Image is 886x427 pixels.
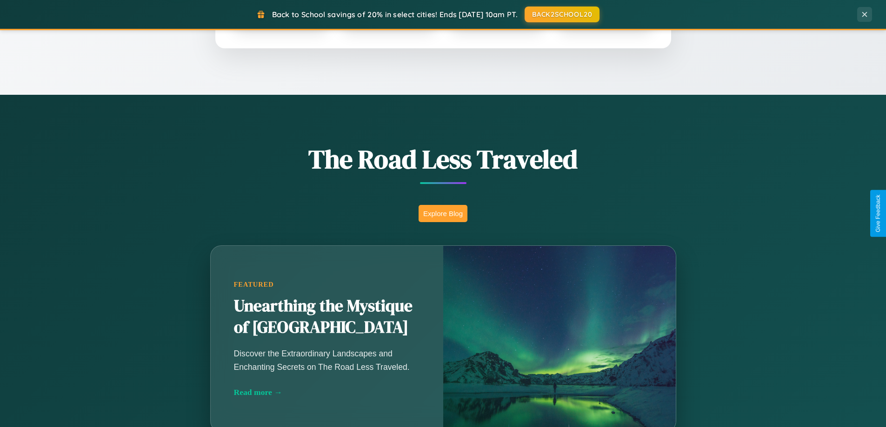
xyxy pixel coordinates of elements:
[234,296,420,338] h2: Unearthing the Mystique of [GEOGRAPHIC_DATA]
[234,281,420,289] div: Featured
[272,10,518,19] span: Back to School savings of 20% in select cities! Ends [DATE] 10am PT.
[234,388,420,397] div: Read more →
[234,347,420,373] p: Discover the Extraordinary Landscapes and Enchanting Secrets on The Road Less Traveled.
[875,195,881,232] div: Give Feedback
[525,7,600,22] button: BACK2SCHOOL20
[419,205,467,222] button: Explore Blog
[164,141,722,177] h1: The Road Less Traveled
